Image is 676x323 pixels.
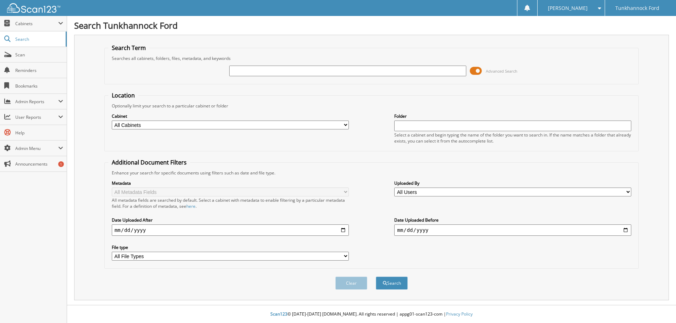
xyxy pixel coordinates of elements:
legend: Location [108,91,138,99]
img: scan123-logo-white.svg [7,3,60,13]
h1: Search Tunkhannock Ford [74,20,669,31]
span: Search [15,36,62,42]
label: File type [112,244,349,250]
div: All metadata fields are searched by default. Select a cabinet with metadata to enable filtering b... [112,197,349,209]
span: Scan [15,52,63,58]
div: Optionally limit your search to a particular cabinet or folder [108,103,635,109]
button: Search [376,277,408,290]
span: Reminders [15,67,63,73]
label: Date Uploaded Before [394,217,631,223]
span: Bookmarks [15,83,63,89]
input: end [394,224,631,236]
span: [PERSON_NAME] [548,6,588,10]
label: Metadata [112,180,349,186]
label: Date Uploaded After [112,217,349,223]
a: Privacy Policy [446,311,473,317]
span: Cabinets [15,21,58,27]
label: Folder [394,113,631,119]
span: Help [15,130,63,136]
span: Announcements [15,161,63,167]
legend: Search Term [108,44,149,52]
div: Searches all cabinets, folders, files, metadata, and keywords [108,55,635,61]
span: Tunkhannock Ford [615,6,659,10]
div: 1 [58,161,64,167]
span: Admin Reports [15,99,58,105]
span: Scan123 [270,311,287,317]
a: here [186,203,196,209]
label: Cabinet [112,113,349,119]
div: Enhance your search for specific documents using filters such as date and file type. [108,170,635,176]
legend: Additional Document Filters [108,158,190,166]
div: © [DATE]-[DATE] [DOMAIN_NAME]. All rights reserved | appg01-scan123-com | [67,306,676,323]
span: User Reports [15,114,58,120]
div: Select a cabinet and begin typing the name of the folder you want to search in. If the name match... [394,132,631,144]
input: start [112,224,349,236]
span: Advanced Search [486,68,517,74]
span: Admin Menu [15,145,58,151]
button: Clear [335,277,367,290]
label: Uploaded By [394,180,631,186]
